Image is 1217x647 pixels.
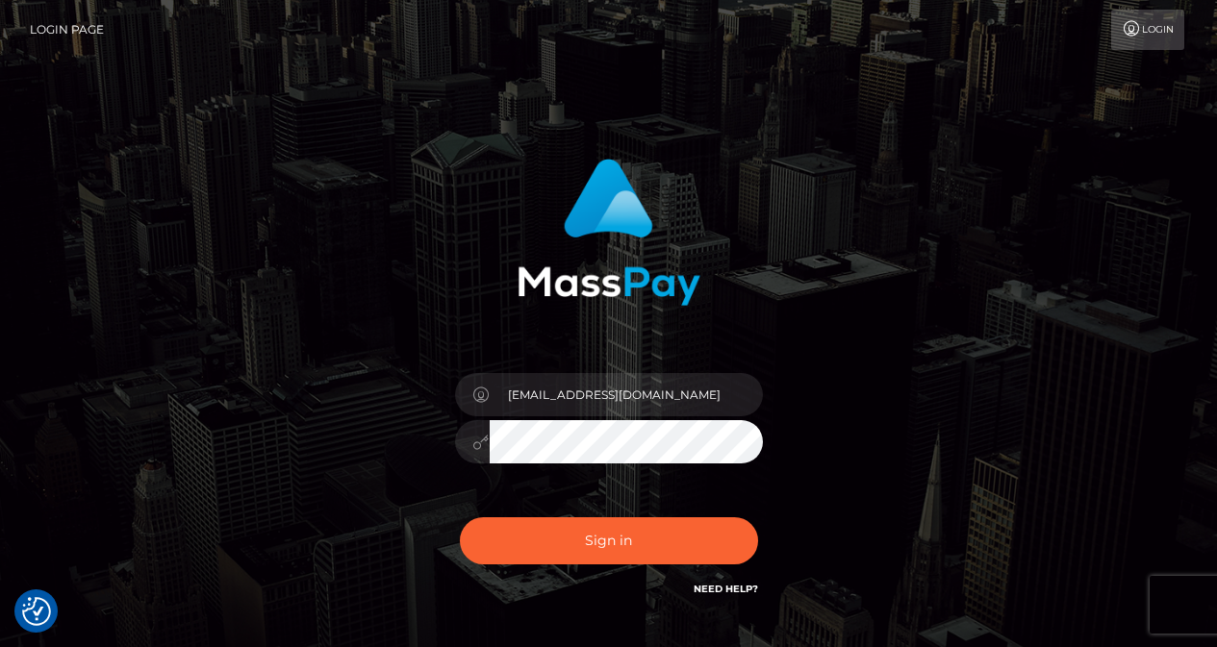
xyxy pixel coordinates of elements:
button: Sign in [460,517,758,564]
button: Consent Preferences [22,597,51,626]
a: Login [1111,10,1184,50]
input: Username... [490,373,763,416]
img: Revisit consent button [22,597,51,626]
img: MassPay Login [518,159,700,306]
a: Login Page [30,10,104,50]
a: Need Help? [694,583,758,595]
